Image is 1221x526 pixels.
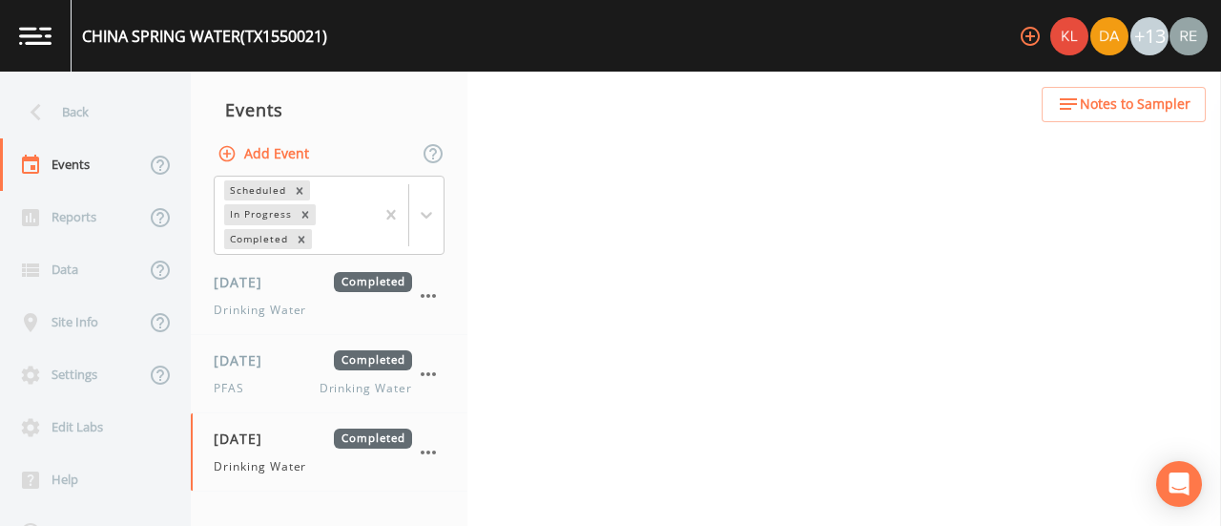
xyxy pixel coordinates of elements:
span: PFAS [214,380,256,397]
div: Remove In Progress [295,204,316,224]
div: Remove Scheduled [289,180,310,200]
span: [DATE] [214,350,276,370]
div: Remove Completed [291,229,312,249]
span: Drinking Water [214,458,306,475]
img: e720f1e92442e99c2aab0e3b783e6548 [1169,17,1208,55]
div: Scheduled [224,180,289,200]
button: Notes to Sampler [1042,87,1206,122]
div: Events [191,86,467,134]
span: Notes to Sampler [1080,93,1190,116]
img: 9c4450d90d3b8045b2e5fa62e4f92659 [1050,17,1088,55]
div: Kler Teran [1049,17,1089,55]
span: Drinking Water [320,380,412,397]
span: Completed [334,272,412,292]
div: +13 [1130,17,1169,55]
div: Completed [224,229,291,249]
div: CHINA SPRING WATER (TX1550021) [82,25,327,48]
img: logo [19,27,52,45]
span: [DATE] [214,429,276,449]
a: [DATE]CompletedDrinking Water [191,413,467,492]
span: Completed [334,350,412,370]
button: Add Event [214,137,317,172]
a: [DATE]CompletedDrinking Water [191,257,467,335]
a: [DATE]CompletedPFASDrinking Water [191,335,467,413]
div: In Progress [224,204,295,224]
img: a84961a0472e9debc750dd08a004988d [1090,17,1128,55]
div: David Weber [1089,17,1129,55]
div: Open Intercom Messenger [1156,461,1202,507]
span: Drinking Water [214,302,306,319]
span: [DATE] [214,272,276,292]
span: Completed [334,429,412,449]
